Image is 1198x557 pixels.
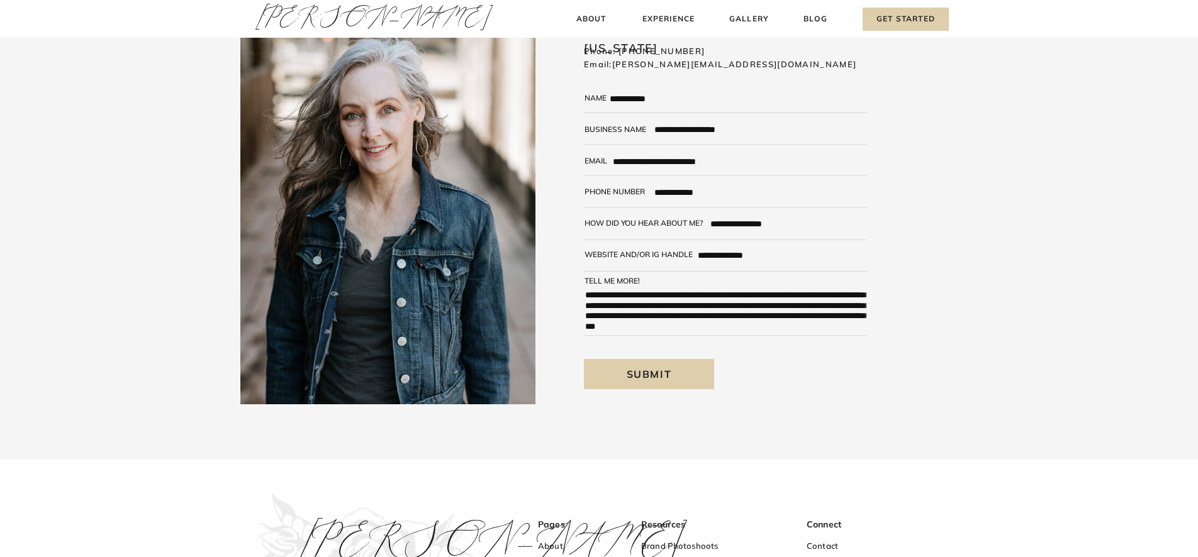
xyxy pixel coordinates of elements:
[585,94,613,102] div: Name
[641,13,697,26] a: Experience
[585,277,665,284] div: tell me more!
[585,125,671,133] div: business name
[728,13,770,26] a: Gallery
[584,45,893,72] h3: Phone: [PHONE_NUMBER] Email:
[573,13,610,26] a: About
[584,21,843,33] h3: Based in [GEOGRAPHIC_DATA], [US_STATE]
[801,13,830,26] a: Blog
[585,219,710,226] div: how did you hear about me?
[584,359,714,389] a: Submit
[641,541,764,554] a: Brand Photoshoots
[612,59,856,69] a: [PERSON_NAME][EMAIL_ADDRESS][DOMAIN_NAME]
[585,157,619,165] div: email
[863,8,949,31] a: Get Started
[585,250,698,258] div: website and/or ig handle
[585,187,665,195] div: Phone number
[807,541,882,554] a: Contact
[807,519,882,532] h3: Connect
